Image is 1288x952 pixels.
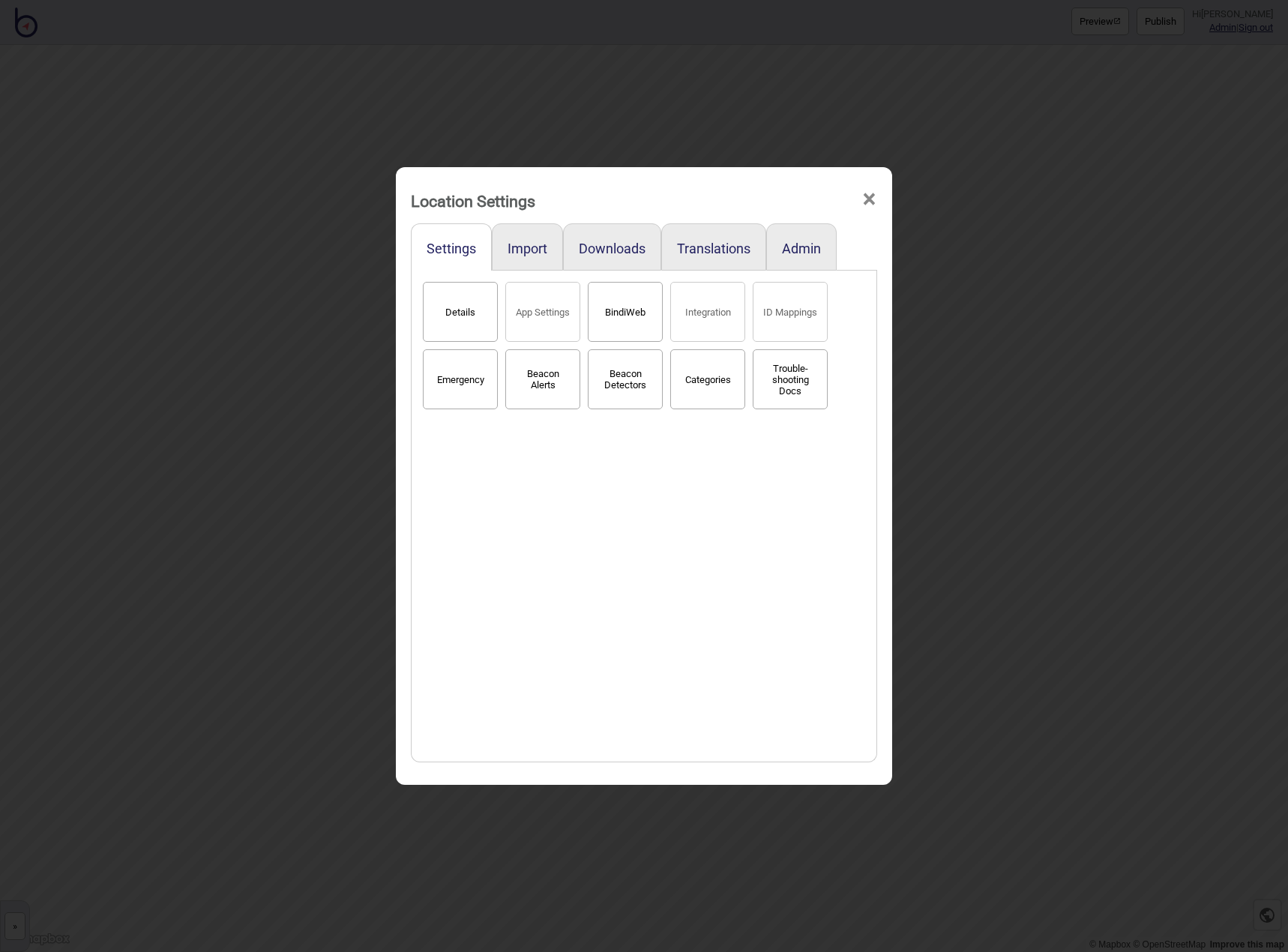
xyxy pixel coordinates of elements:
button: Categories [670,349,745,409]
a: Trouble-shooting Docs [749,370,831,386]
button: Details [423,282,498,342]
button: Beacon Alerts [505,349,580,409]
button: Trouble-shooting Docs [753,349,828,409]
button: Admin [782,241,821,256]
a: Categories [666,370,749,386]
button: Beacon Detectors [588,349,663,409]
button: Import [508,241,547,256]
div: Location Settings [411,185,535,217]
button: Settings [427,241,476,256]
button: ID Mappings [753,282,828,342]
button: Translations [677,241,750,256]
span: × [861,175,877,224]
button: BindiWeb [588,282,663,342]
button: App Settings [505,282,580,342]
button: Downloads [579,241,645,256]
button: Integration [670,282,745,342]
button: Emergency [423,349,498,409]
